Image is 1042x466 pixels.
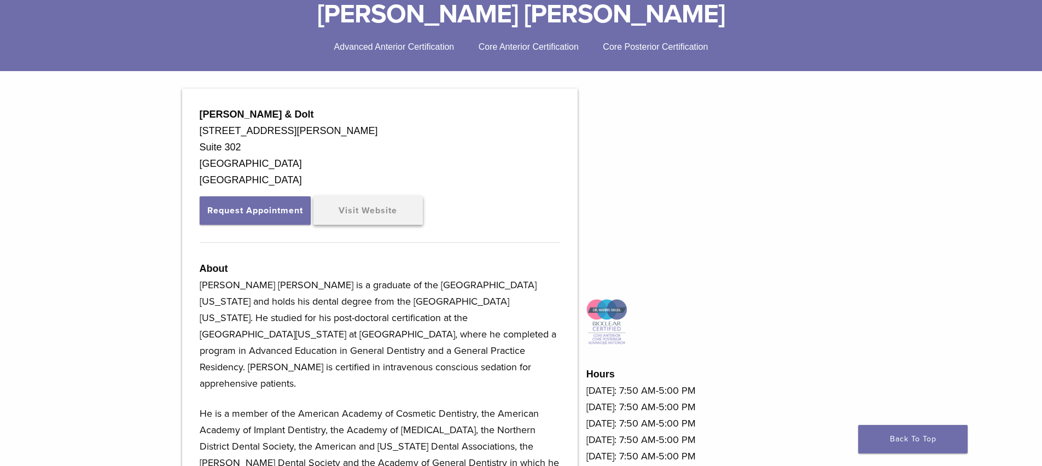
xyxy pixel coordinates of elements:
strong: About [200,263,228,274]
a: Visit Website [313,196,423,225]
span: Core Anterior Certification [479,42,579,51]
strong: [PERSON_NAME] & Dolt [200,109,314,120]
h1: [PERSON_NAME] [PERSON_NAME] [136,1,907,27]
strong: Hours [586,369,615,380]
span: Core Posterior Certification [603,42,708,51]
p: [PERSON_NAME] [PERSON_NAME] is a graduate of the [GEOGRAPHIC_DATA][US_STATE] and holds his dental... [200,277,560,392]
div: [GEOGRAPHIC_DATA] [GEOGRAPHIC_DATA] [200,155,560,188]
img: Icon [586,299,627,346]
div: Suite 302 [200,139,560,155]
span: Advanced Anterior Certification [334,42,455,51]
button: Request Appointment [200,196,311,225]
a: Back To Top [858,425,968,453]
div: [STREET_ADDRESS][PERSON_NAME] [200,123,560,139]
